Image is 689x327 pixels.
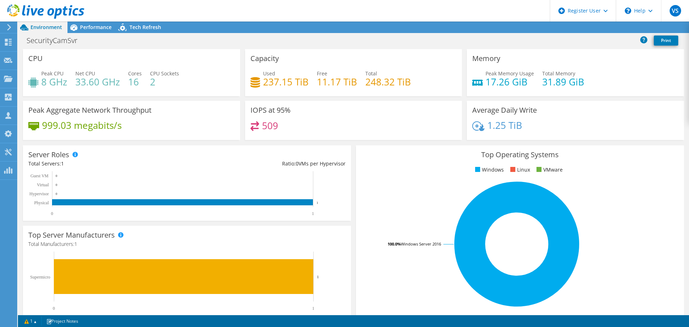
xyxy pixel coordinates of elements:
h3: CPU [28,55,43,62]
h1: SecurityCamSvr [23,37,89,45]
span: Performance [80,24,112,31]
h4: 1.25 TiB [487,121,522,129]
text: Physical [34,200,49,205]
h4: 2 [150,78,179,86]
a: Print [654,36,678,46]
a: Project Notes [41,317,83,326]
text: 1 [317,275,319,279]
h4: 33.60 GHz [75,78,120,86]
span: Total Memory [542,70,575,77]
span: 1 [61,160,64,167]
span: CPU Sockets [150,70,179,77]
span: 0 [296,160,299,167]
text: 0 [56,192,57,196]
h3: Average Daily Write [472,106,537,114]
text: 1 [312,306,314,311]
h4: 11.17 TiB [317,78,357,86]
h4: 31.89 GiB [542,78,584,86]
text: 0 [56,183,57,187]
span: Net CPU [75,70,95,77]
h4: Total Manufacturers: [28,240,346,248]
h3: Peak Aggregate Network Throughput [28,106,151,114]
span: Cores [128,70,142,77]
span: Total [365,70,377,77]
h4: 8 GHz [41,78,67,86]
h3: Memory [472,55,500,62]
span: Free [317,70,327,77]
h4: 237.15 TiB [263,78,309,86]
text: Virtual [37,182,49,187]
h4: 999.03 megabits/s [42,121,122,129]
tspan: Windows Server 2016 [401,241,441,247]
a: 1 [19,317,42,326]
h4: 17.26 GiB [486,78,534,86]
div: Total Servers: [28,160,187,168]
text: 1 [317,201,318,205]
li: Windows [473,166,504,174]
text: Guest VM [31,173,48,178]
h3: Capacity [250,55,279,62]
text: Hypervisor [29,191,49,196]
span: Peak CPU [41,70,64,77]
text: 0 [53,306,55,311]
li: VMware [535,166,563,174]
h3: Top Server Manufacturers [28,231,115,239]
text: 0 [56,174,57,178]
span: 1 [74,240,77,247]
h4: 509 [262,122,278,130]
h3: Top Operating Systems [361,151,679,159]
h4: 16 [128,78,142,86]
tspan: 100.0% [388,241,401,247]
span: Used [263,70,275,77]
h3: Server Roles [28,151,69,159]
svg: \n [625,8,631,14]
div: Ratio: VMs per Hypervisor [187,160,346,168]
span: Peak Memory Usage [486,70,534,77]
span: VS [670,5,681,17]
span: Tech Refresh [130,24,161,31]
text: 0 [51,211,53,216]
text: 1 [312,211,314,216]
text: Supermicro [30,275,50,280]
h4: 248.32 TiB [365,78,411,86]
h3: IOPS at 95% [250,106,291,114]
li: Linux [508,166,530,174]
span: Environment [31,24,62,31]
